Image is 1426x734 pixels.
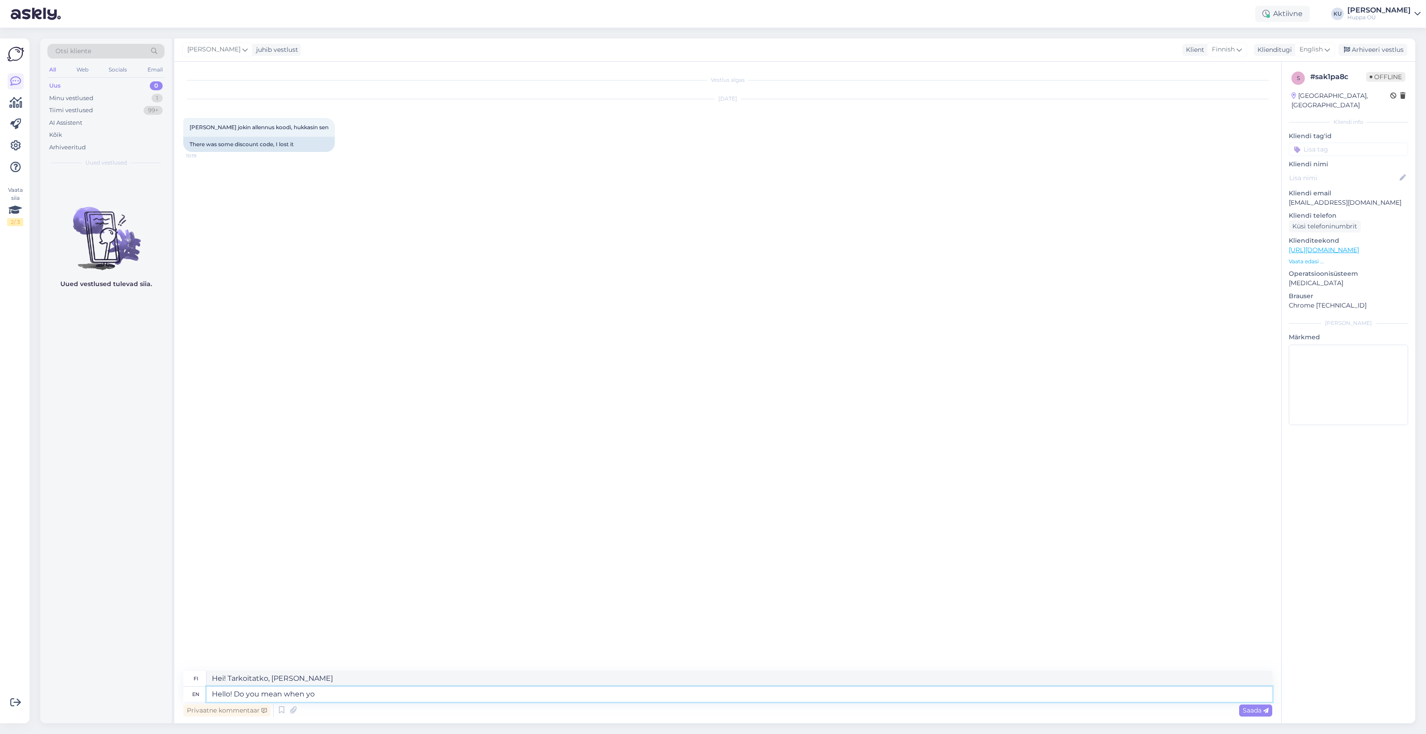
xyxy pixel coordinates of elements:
[85,159,127,167] span: Uued vestlused
[1297,75,1300,81] span: s
[49,81,61,90] div: Uus
[55,46,91,56] span: Otsi kliente
[1347,14,1411,21] div: Huppa OÜ
[7,186,23,226] div: Vaata siia
[1289,189,1408,198] p: Kliendi email
[1289,278,1408,288] p: [MEDICAL_DATA]
[1289,257,1408,266] p: Vaata edasi ...
[1347,7,1411,14] div: [PERSON_NAME]
[183,137,335,152] div: There was some discount code, I lost it
[143,106,163,115] div: 99+
[1212,45,1235,55] span: Finnish
[1243,706,1269,714] span: Saada
[183,76,1272,84] div: Vestlus algas
[49,143,86,152] div: Arhiveeritud
[1289,236,1408,245] p: Klienditeekond
[1289,291,1408,301] p: Brauser
[146,64,165,76] div: Email
[1289,301,1408,310] p: Chrome [TECHNICAL_ID]
[187,45,240,55] span: [PERSON_NAME]
[60,279,152,289] p: Uued vestlused tulevad siia.
[7,46,24,63] img: Askly Logo
[107,64,129,76] div: Socials
[183,704,270,717] div: Privaatne kommentaar
[194,671,198,686] div: fi
[253,45,298,55] div: juhib vestlust
[1289,131,1408,141] p: Kliendi tag'id
[1254,45,1292,55] div: Klienditugi
[49,106,93,115] div: Tiimi vestlused
[1299,45,1323,55] span: English
[7,218,23,226] div: 2 / 3
[1310,72,1366,82] div: # sak1pa8c
[152,94,163,103] div: 1
[150,81,163,90] div: 0
[1338,44,1407,56] div: Arhiveeri vestlus
[1289,319,1408,327] div: [PERSON_NAME]
[49,131,62,139] div: Kõik
[1289,333,1408,342] p: Märkmed
[1289,211,1408,220] p: Kliendi telefon
[1289,269,1408,278] p: Operatsioonisüsteem
[1289,118,1408,126] div: Kliendi info
[1289,160,1408,169] p: Kliendi nimi
[1347,7,1421,21] a: [PERSON_NAME]Huppa OÜ
[75,64,90,76] div: Web
[49,94,93,103] div: Minu vestlused
[1289,173,1398,183] input: Lisa nimi
[1366,72,1405,82] span: Offline
[47,64,58,76] div: All
[1255,6,1310,22] div: Aktiivne
[1289,246,1359,254] a: [URL][DOMAIN_NAME]
[1182,45,1204,55] div: Klient
[190,124,329,131] span: [PERSON_NAME] jokin allennus koodi, hukkasin sen
[207,687,1272,702] textarea: Hello! Do you mean when yo
[186,152,219,159] span: 10:19
[1331,8,1344,20] div: KU
[40,191,172,271] img: No chats
[49,118,82,127] div: AI Assistent
[1291,91,1390,110] div: [GEOGRAPHIC_DATA], [GEOGRAPHIC_DATA]
[207,671,1272,686] textarea: Hei! Tarkoitatko, [PERSON_NAME]
[1289,220,1361,232] div: Küsi telefoninumbrit
[1289,198,1408,207] p: [EMAIL_ADDRESS][DOMAIN_NAME]
[192,687,199,702] div: en
[1289,143,1408,156] input: Lisa tag
[183,95,1272,103] div: [DATE]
